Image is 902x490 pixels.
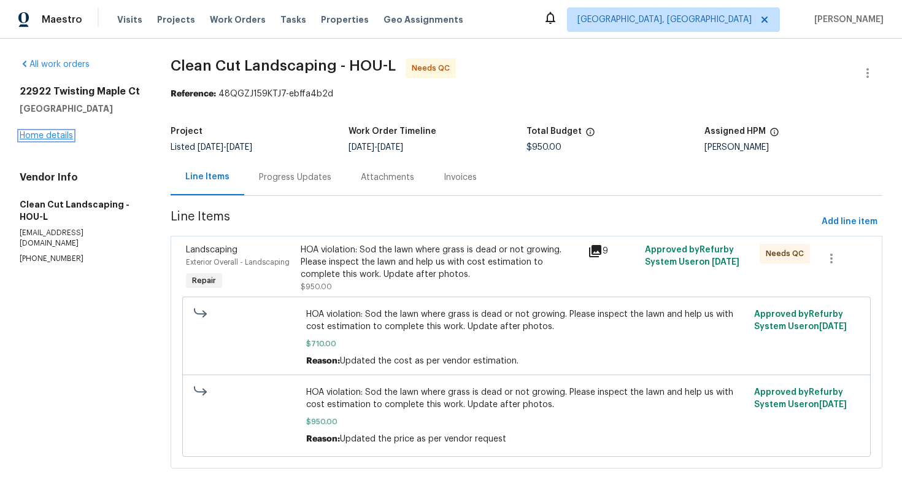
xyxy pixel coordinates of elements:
span: Add line item [822,214,877,230]
div: Progress Updates [259,171,331,184]
span: [GEOGRAPHIC_DATA], [GEOGRAPHIC_DATA] [577,14,752,26]
span: Work Orders [210,14,266,26]
span: Properties [321,14,369,26]
span: [PERSON_NAME] [809,14,884,26]
span: Reason: [306,435,340,443]
span: $950.00 [526,143,561,152]
span: Clean Cut Landscaping - HOU-L [171,58,396,73]
h5: Clean Cut Landscaping - HOU-L [20,198,141,223]
span: HOA violation: Sod the lawn where grass is dead or not growing. Please inspect the lawn and help ... [306,308,747,333]
span: [DATE] [712,258,739,266]
span: [DATE] [226,143,252,152]
span: Updated the price as per vendor request [340,435,506,443]
h5: Work Order Timeline [349,127,436,136]
p: [PHONE_NUMBER] [20,254,141,264]
div: Invoices [444,171,477,184]
span: Tasks [280,15,306,24]
h5: Total Budget [526,127,582,136]
span: Approved by Refurby System User on [754,310,847,331]
span: Updated the cost as per vendor estimation. [340,357,518,365]
span: [DATE] [377,143,403,152]
span: Needs QC [766,247,809,260]
span: - [198,143,252,152]
span: Approved by Refurby System User on [754,388,847,409]
span: HOA violation: Sod the lawn where grass is dead or not growing. Please inspect the lawn and help ... [306,386,747,411]
h2: 22922 Twisting Maple Ct [20,85,141,98]
h5: Assigned HPM [704,127,766,136]
span: Visits [117,14,142,26]
a: All work orders [20,60,90,69]
div: 9 [588,244,638,259]
span: Reason: [306,357,340,365]
span: Needs QC [412,62,455,74]
span: Approved by Refurby System User on [645,246,739,266]
span: Landscaping [186,246,237,254]
span: Exterior Overall - Landscaping [186,259,290,266]
div: HOA violation: Sod the lawn where grass is dead or not growing. Please inspect the lawn and help ... [301,244,580,281]
span: [DATE] [819,322,847,331]
b: Reference: [171,90,216,98]
h5: Project [171,127,202,136]
span: Line Items [171,211,817,233]
h5: [GEOGRAPHIC_DATA] [20,103,141,115]
span: $950.00 [306,416,747,428]
span: $950.00 [301,283,332,290]
span: [DATE] [349,143,374,152]
span: [DATE] [819,400,847,409]
span: Projects [157,14,195,26]
p: [EMAIL_ADDRESS][DOMAIN_NAME] [20,228,141,249]
span: The total cost of line items that have been proposed by Opendoor. This sum includes line items th... [585,127,595,143]
span: The hpm assigned to this work order. [769,127,779,143]
span: Geo Assignments [384,14,463,26]
span: Repair [187,274,221,287]
span: - [349,143,403,152]
a: Home details [20,131,73,140]
h4: Vendor Info [20,171,141,184]
span: $710.00 [306,338,747,350]
span: Maestro [42,14,82,26]
span: [DATE] [198,143,223,152]
div: Line Items [185,171,229,183]
div: Attachments [361,171,414,184]
div: [PERSON_NAME] [704,143,882,152]
button: Add line item [817,211,882,233]
div: 48QGZJ159KTJ7-ebffa4b2d [171,88,882,100]
span: Listed [171,143,252,152]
